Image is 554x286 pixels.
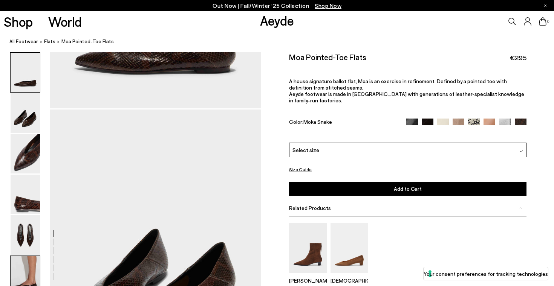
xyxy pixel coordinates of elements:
[519,149,523,153] img: svg%3E
[44,38,55,44] span: flats
[519,206,522,210] img: svg%3E
[289,223,327,273] img: Harriet Suede Ankle Boots
[546,20,550,24] span: 0
[289,277,327,284] p: [PERSON_NAME]
[11,93,40,133] img: Moa Pointed-Toe Flats - Image 2
[11,175,40,214] img: Moa Pointed-Toe Flats - Image 4
[331,277,368,284] p: [DEMOGRAPHIC_DATA]
[44,38,55,46] a: flats
[292,146,319,154] span: Select size
[213,1,341,11] p: Out Now | Fall/Winter ‘25 Collection
[289,119,398,127] div: Color:
[394,186,422,192] span: Add to Cart
[9,38,38,46] a: All Footwear
[289,165,312,174] button: Size Guide
[510,53,526,62] span: €295
[289,182,526,196] button: Add to Cart
[11,215,40,255] img: Moa Pointed-Toe Flats - Image 5
[11,53,40,92] img: Moa Pointed-Toe Flats - Image 1
[61,38,114,46] span: Moa Pointed-Toe Flats
[315,2,341,9] span: Navigate to /collections/new-in
[424,267,548,280] button: Your consent preferences for tracking technologies
[539,17,546,26] a: 0
[331,223,368,273] img: Judi Suede Pointed Pumps
[303,119,332,125] span: Moka Snake
[11,134,40,173] img: Moa Pointed-Toe Flats - Image 3
[289,205,331,211] span: Related Products
[4,15,33,28] a: Shop
[289,78,526,91] p: A house signature ballet flat, Moa is an exercise in refinement. Defined by a pointed toe with de...
[331,268,368,284] a: Judi Suede Pointed Pumps [DEMOGRAPHIC_DATA]
[424,270,548,278] label: Your consent preferences for tracking technologies
[260,12,294,28] a: Aeyde
[289,52,366,62] h2: Moa Pointed-Toe Flats
[289,268,327,284] a: Harriet Suede Ankle Boots [PERSON_NAME]
[289,91,526,103] p: Aeyde footwear is made in [GEOGRAPHIC_DATA] with generations of leather-specialist knowledge in f...
[9,32,554,52] nav: breadcrumb
[48,15,82,28] a: World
